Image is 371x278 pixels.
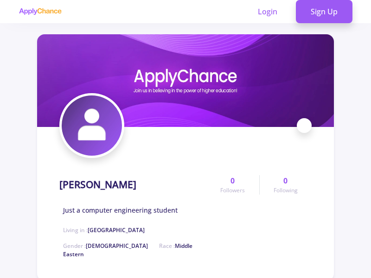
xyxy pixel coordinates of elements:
span: Followers [220,186,245,195]
span: 0 [283,175,288,186]
a: 0Following [259,175,312,195]
img: Mahdi Mandegaricover image [37,34,334,127]
h1: [PERSON_NAME] [59,179,136,190]
img: applychance logo text only [19,8,62,15]
a: 0Followers [206,175,259,195]
span: Just a computer engineering student [63,205,178,215]
span: 0 [230,175,235,186]
span: Following [274,186,298,195]
span: Living in : [63,226,145,234]
span: [GEOGRAPHIC_DATA] [88,226,145,234]
img: Mahdi Mandegariavatar [62,95,122,156]
span: Middle Eastern [63,242,192,258]
span: Race : [63,242,192,258]
span: Gender : [63,242,148,250]
span: [DEMOGRAPHIC_DATA] [86,242,148,250]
